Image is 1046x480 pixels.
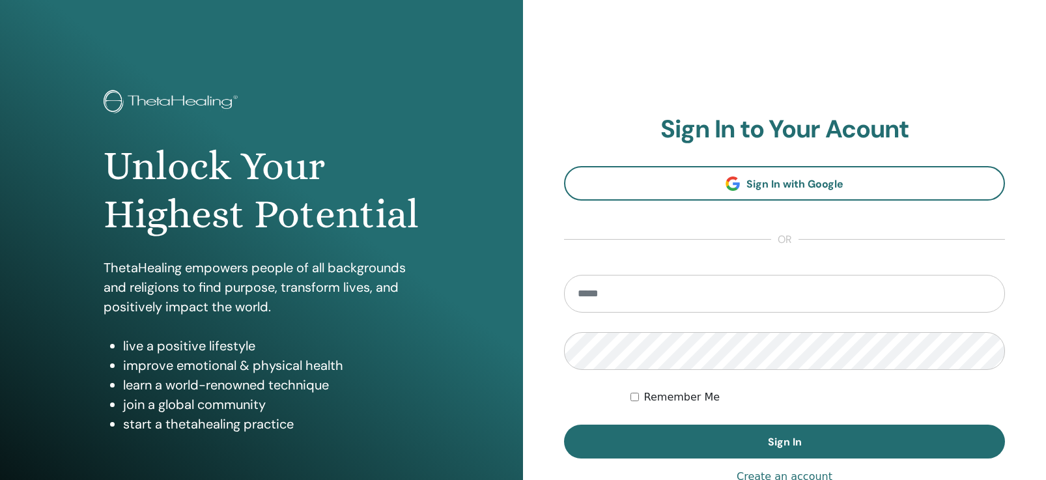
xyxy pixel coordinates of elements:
li: learn a world-renowned technique [123,375,419,395]
button: Sign In [564,425,1005,459]
h1: Unlock Your Highest Potential [104,142,419,239]
span: Sign In [768,435,802,449]
div: Keep me authenticated indefinitely or until I manually logout [630,389,1005,405]
li: join a global community [123,395,419,414]
p: ThetaHealing empowers people of all backgrounds and religions to find purpose, transform lives, a... [104,258,419,317]
a: Sign In with Google [564,166,1005,201]
label: Remember Me [644,389,720,405]
li: live a positive lifestyle [123,336,419,356]
span: or [771,232,799,247]
span: Sign In with Google [746,177,843,191]
h2: Sign In to Your Acount [564,115,1005,145]
li: improve emotional & physical health [123,356,419,375]
li: start a thetahealing practice [123,414,419,434]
